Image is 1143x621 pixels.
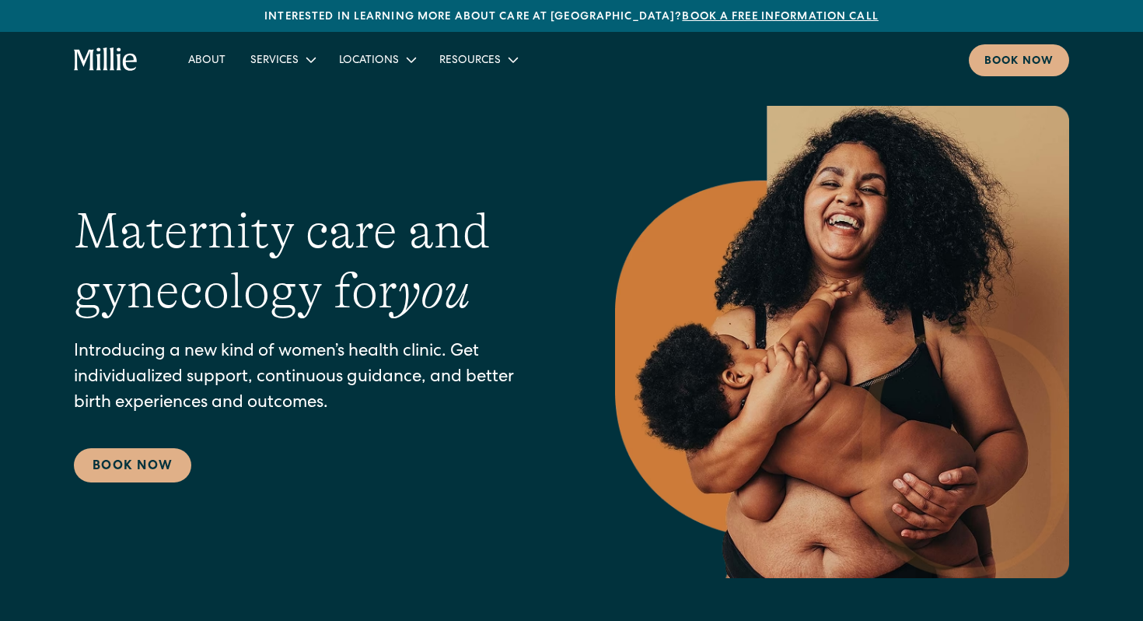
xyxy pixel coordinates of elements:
a: Book now [969,44,1069,76]
div: Resources [439,53,501,69]
p: Introducing a new kind of women’s health clinic. Get individualized support, continuous guidance,... [74,340,553,417]
a: Book a free information call [682,12,878,23]
a: About [176,47,238,72]
div: Locations [327,47,427,72]
div: Services [250,53,299,69]
div: Locations [339,53,399,69]
div: Resources [427,47,529,72]
h1: Maternity care and gynecology for [74,202,553,321]
div: Book now [984,54,1054,70]
em: you [397,263,470,319]
img: Smiling mother with her baby in arms, celebrating body positivity and the nurturing bond of postp... [615,106,1069,578]
a: home [74,47,138,72]
a: Book Now [74,448,191,482]
div: Services [238,47,327,72]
